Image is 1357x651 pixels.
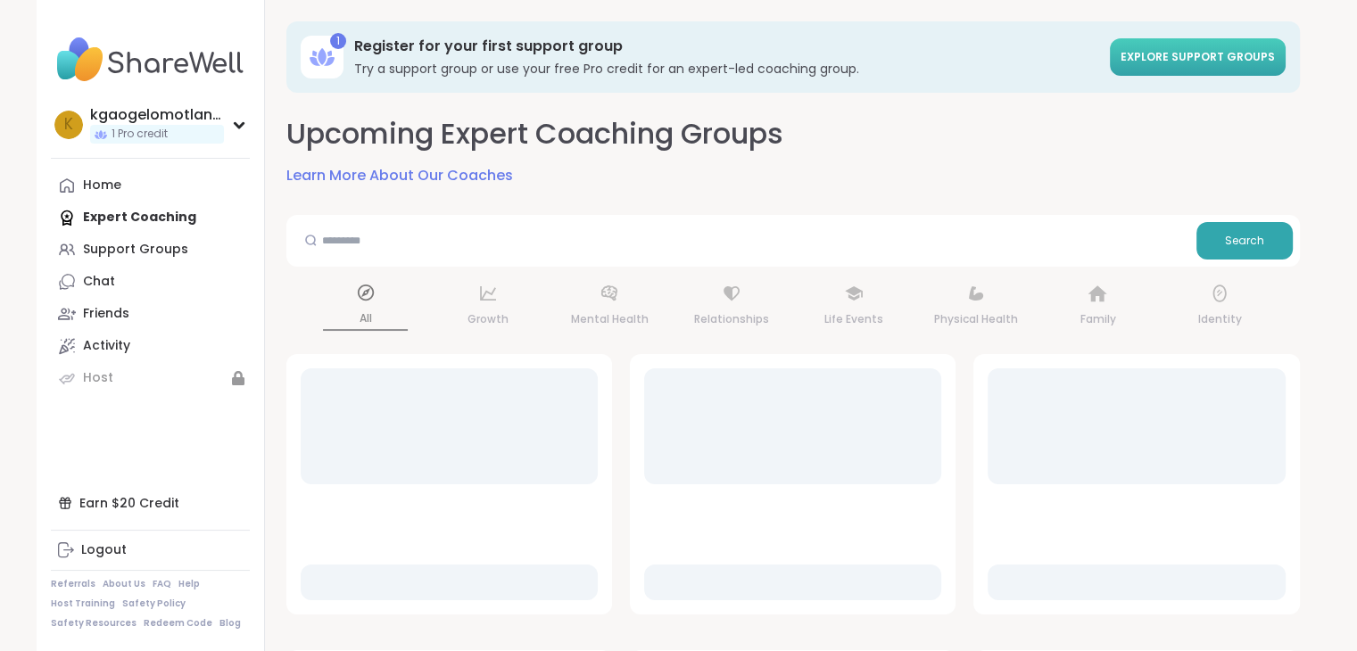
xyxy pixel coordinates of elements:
[51,266,250,298] a: Chat
[178,578,200,590] a: Help
[286,114,783,154] h2: Upcoming Expert Coaching Groups
[51,29,250,91] img: ShareWell Nav Logo
[219,617,241,630] a: Blog
[83,273,115,291] div: Chat
[51,487,250,519] div: Earn $20 Credit
[330,33,346,49] div: 1
[51,298,250,330] a: Friends
[51,617,137,630] a: Safety Resources
[83,369,113,387] div: Host
[51,362,250,394] a: Host
[51,597,115,610] a: Host Training
[51,534,250,566] a: Logout
[51,169,250,202] a: Home
[90,105,224,125] div: kgaogelomotlana47
[64,113,73,136] span: k
[83,241,188,259] div: Support Groups
[51,234,250,266] a: Support Groups
[83,337,130,355] div: Activity
[83,177,121,194] div: Home
[354,60,1099,78] h3: Try a support group or use your free Pro credit for an expert-led coaching group.
[83,305,129,323] div: Friends
[153,578,171,590] a: FAQ
[51,330,250,362] a: Activity
[1225,233,1264,249] span: Search
[103,578,145,590] a: About Us
[51,578,95,590] a: Referrals
[122,597,186,610] a: Safety Policy
[286,165,513,186] a: Learn More About Our Coaches
[354,37,1099,56] h3: Register for your first support group
[112,127,168,142] span: 1 Pro credit
[81,541,127,559] div: Logout
[1121,49,1275,64] span: Explore support groups
[144,617,212,630] a: Redeem Code
[1110,38,1286,76] a: Explore support groups
[1196,222,1293,260] button: Search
